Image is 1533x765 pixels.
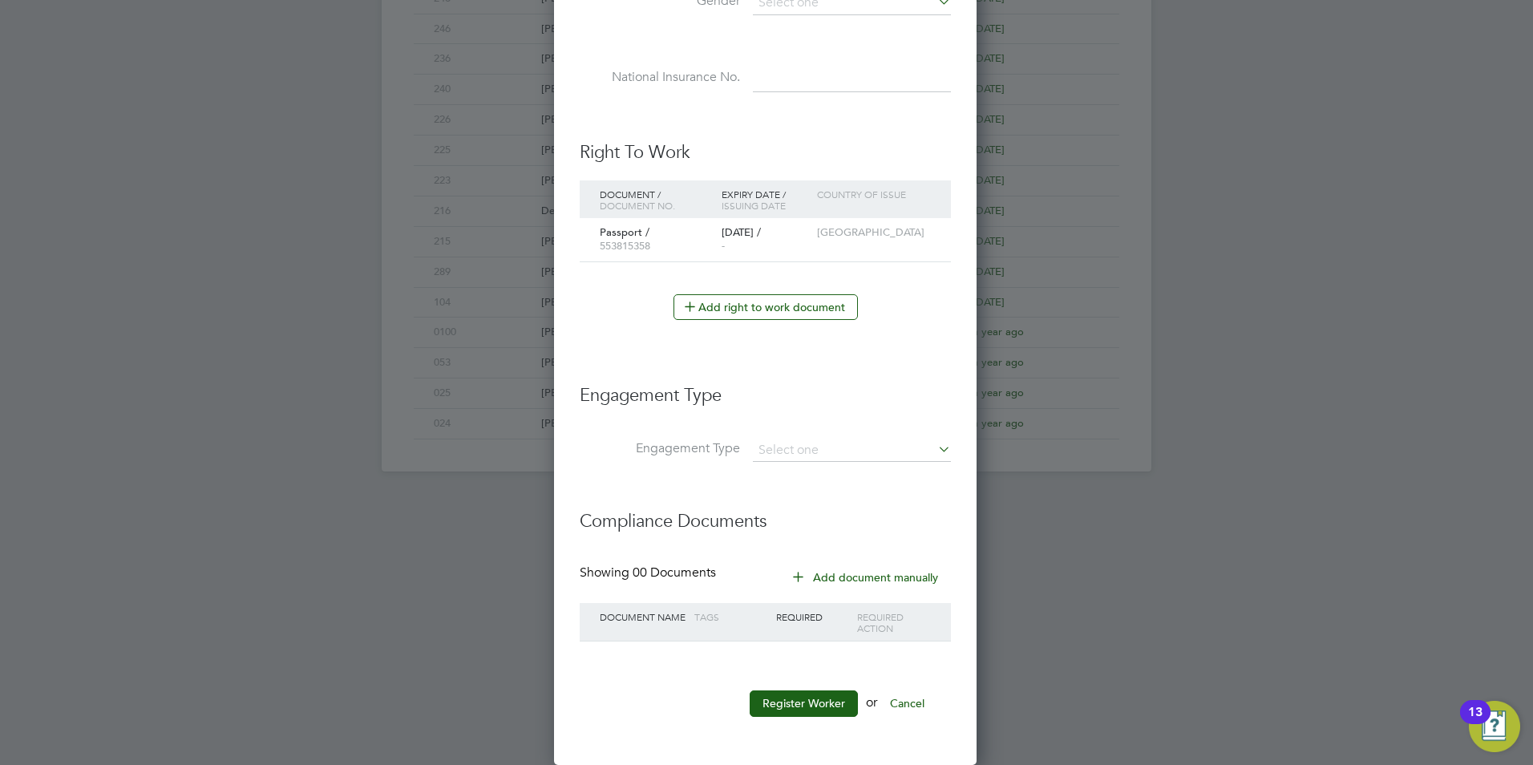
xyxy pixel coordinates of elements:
[596,603,690,630] div: Document Name
[772,603,854,630] div: Required
[722,239,725,253] span: -
[877,690,937,716] button: Cancel
[718,218,812,261] div: [DATE] /
[853,603,935,642] div: Required Action
[722,199,786,212] span: Issuing Date
[600,199,675,212] span: Document no.
[718,180,812,219] div: Expiry Date /
[596,218,718,261] div: Passport /
[580,69,740,86] label: National Insurance No.
[690,603,772,630] div: Tags
[1468,712,1482,733] div: 13
[580,368,951,407] h3: Engagement Type
[580,690,951,732] li: or
[813,218,908,248] div: [GEOGRAPHIC_DATA]
[750,690,858,716] button: Register Worker
[596,180,718,219] div: Document /
[633,565,716,581] span: 00 Documents
[813,180,935,208] div: Country of issue
[600,239,650,253] span: 553815358
[580,440,740,457] label: Engagement Type
[580,494,951,533] h3: Compliance Documents
[782,565,951,590] button: Add document manually
[580,565,719,581] div: Showing
[580,141,951,164] h3: Right To Work
[753,439,951,462] input: Select one
[1469,701,1520,752] button: Open Resource Center, 13 new notifications
[673,294,858,320] button: Add right to work document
